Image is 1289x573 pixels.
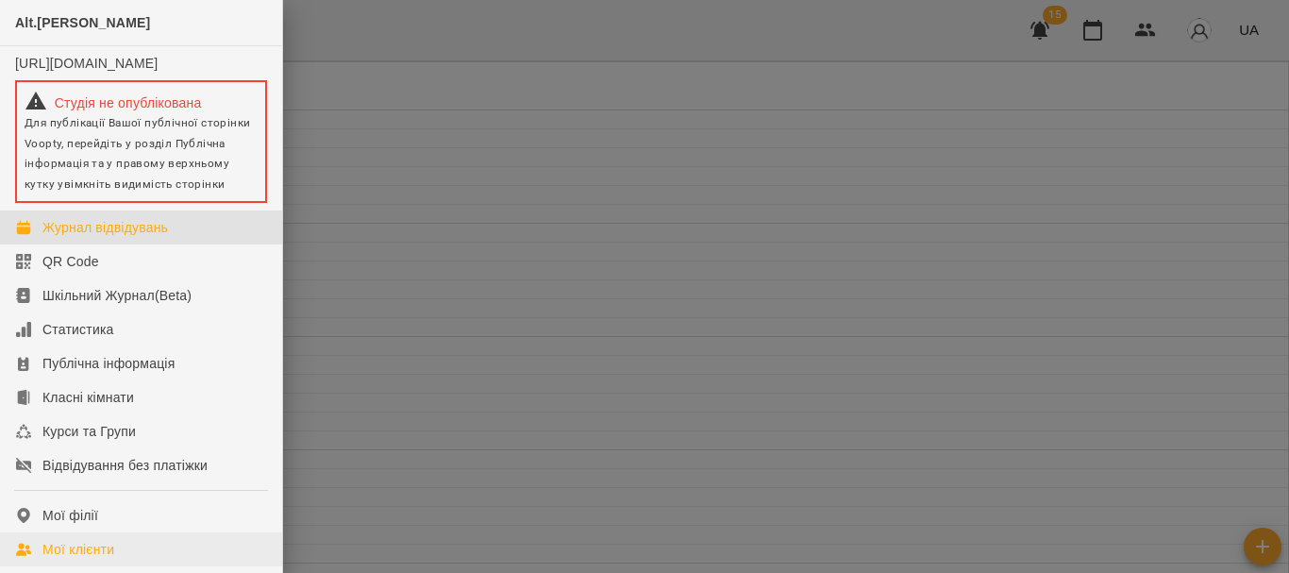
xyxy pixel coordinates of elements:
div: Класні кімнати [42,388,134,407]
div: Мої клієнти [42,540,114,559]
div: Курси та Групи [42,422,136,441]
div: Статистика [42,320,114,339]
div: Журнал відвідувань [42,218,168,237]
div: Відвідування без платіжки [42,456,208,475]
div: Студія не опублікована [25,90,258,112]
span: Alt.[PERSON_NAME] [15,15,150,30]
div: QR Code [42,252,99,271]
div: Публічна інформація [42,354,175,373]
a: [URL][DOMAIN_NAME] [15,56,158,71]
div: Мої філії [42,506,98,525]
span: Для публікації Вашої публічної сторінки Voopty, перейдіть у розділ Публічна інформація та у право... [25,116,250,191]
div: Шкільний Журнал(Beta) [42,286,192,305]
